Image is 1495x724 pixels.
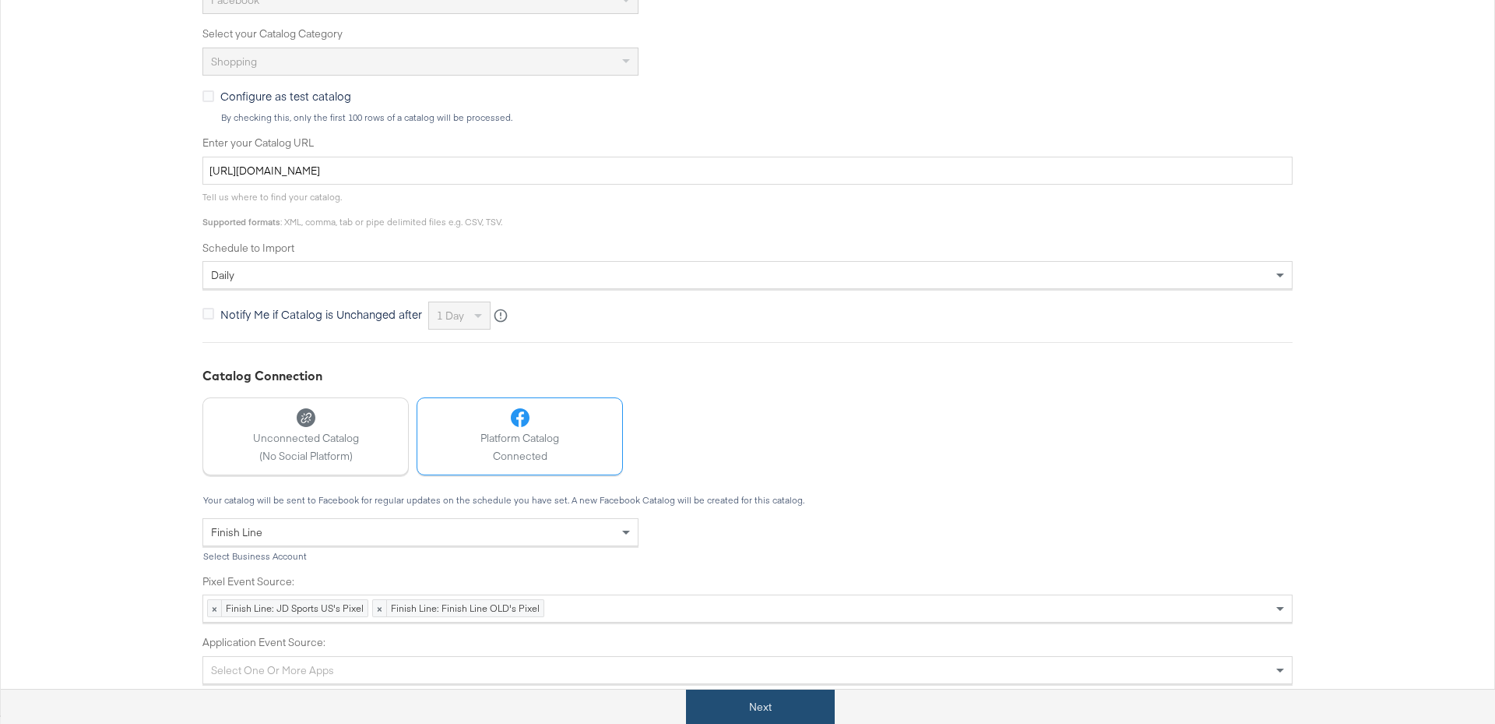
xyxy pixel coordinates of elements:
span: 1 day [437,309,464,323]
span: Unconnected Catalog [253,431,359,446]
strong: Supported formats [202,216,280,228]
span: Finish Line: Finish Line OLD's Pixel [387,600,543,616]
div: Catalog Connection [202,367,1293,385]
div: Your catalog will be sent to Facebook for regular updates on the schedule you have set. A new Fac... [202,495,1293,506]
label: Select your Catalog Category [202,26,1293,41]
button: Unconnected Catalog(No Social Platform) [202,397,409,475]
span: (No Social Platform) [253,449,359,464]
label: Schedule to Import [202,241,1293,256]
span: Tell us where to find your catalog. : XML, comma, tab or pipe delimited files e.g. CSV, TSV. [202,191,502,228]
span: Connected [480,449,559,464]
div: Select Business Account [202,551,638,562]
span: Notify Me if Catalog is Unchanged after [220,306,422,322]
span: Finish Line: JD Sports US's Pixel [222,600,368,616]
input: Enter Catalog URL, e.g. http://www.example.com/products.xml [202,157,1293,185]
label: Pixel Event Source: [202,574,1293,589]
label: Application Event Source: [202,635,1293,650]
button: Platform CatalogConnected [417,397,623,475]
span: Platform Catalog [480,431,559,446]
span: × [208,600,222,616]
span: × [373,600,387,616]
span: Configure as test catalog [220,88,351,104]
div: Select one or more apps [203,657,1292,683]
span: daily [211,268,234,282]
label: Enter your Catalog URL [202,136,1293,150]
span: Shopping [211,55,257,69]
div: By checking this, only the first 100 rows of a catalog will be processed. [220,112,1293,123]
span: Finish Line [211,525,262,539]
